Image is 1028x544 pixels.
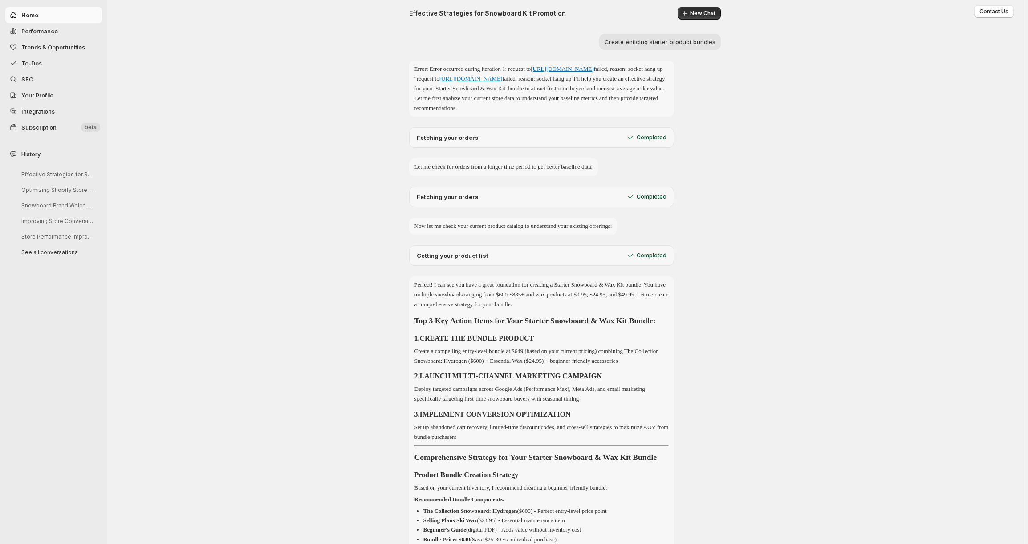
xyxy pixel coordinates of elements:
[14,167,99,181] button: Effective Strategies for Snowboard Kit Promotion
[21,76,33,83] span: SEO
[409,9,566,18] h2: Effective Strategies for Snowboard Kit Promotion
[423,507,517,514] strong: The Collection Snowboard: Hydrogen
[420,334,534,342] strong: CREATE THE BUNDLE PRODUCT
[690,10,715,17] span: New Chat
[5,39,102,55] button: Trends & Opportunities
[5,119,102,135] button: Subscription
[420,410,571,418] strong: IMPLEMENT CONVERSION OPTIMIZATION
[14,214,99,228] button: Improving Store Conversion Rates
[414,280,669,309] p: Perfect! I can see you have a great foundation for creating a Starter Snowboard & Wax Kit bundle....
[414,316,656,325] strong: Top 3 Key Action Items for Your Starter Snowboard & Wax Kit Bundle:
[414,332,669,344] h3: 1.
[21,108,55,115] span: Integrations
[14,199,99,212] button: Snowboard Brand Welcome Email Series
[979,8,1008,15] span: Contact Us
[5,87,102,103] a: Your Profile
[21,92,53,99] span: Your Profile
[637,134,666,141] p: Completed
[414,422,669,442] p: Set up abandoned cart recovery, limited-time discount codes, and cross-sell strategies to maximiz...
[414,221,612,231] p: Now let me check your current product catalog to understand your existing offerings:
[423,517,565,524] p: ($24.95) - Essential maintenance item
[414,471,519,479] strong: Product Bundle Creation Strategy
[414,370,669,382] h3: 2.
[423,507,607,514] p: ($600) - Perfect entry-level price point
[974,5,1014,18] button: Contact Us
[605,37,715,46] p: Create enticing starter product bundles
[423,517,477,524] strong: Selling Plans Ski Wax
[423,526,581,533] p: (digital PDF) - Adds value without inventory cost
[5,71,102,87] a: SEO
[414,346,669,366] p: Create a compelling entry-level bundle at $649 (based on your current pricing) combining The Coll...
[21,44,85,51] span: Trends & Opportunities
[85,124,97,131] span: beta
[414,453,657,462] strong: Comprehensive Strategy for Your Starter Snowboard & Wax Kit Bundle
[417,251,488,260] p: Getting your product list
[14,230,99,244] button: Store Performance Improvement Action Plan
[414,496,505,503] strong: Recommended Bundle Components:
[423,536,470,543] strong: Bundle Price: $649
[21,28,58,35] span: Performance
[14,183,99,197] button: Optimizing Shopify Store Page Speed
[14,245,99,259] button: See all conversations
[531,65,594,72] a: [URL][DOMAIN_NAME]
[420,372,602,380] strong: LAUNCH MULTI-CHANNEL MARKETING CAMPAIGN
[417,133,479,142] p: Fetching your orders
[678,7,721,20] button: New Chat
[5,103,102,119] a: Integrations
[5,7,102,23] button: Home
[21,124,57,131] span: Subscription
[414,162,593,172] p: Let me check for orders from a longer time period to get better baseline data:
[414,408,669,420] h3: 3.
[439,75,503,82] a: [URL][DOMAIN_NAME]
[637,252,666,259] p: Completed
[414,384,669,404] p: Deploy targeted campaigns across Google Ads (Performance Max), Meta Ads, and email marketing spec...
[5,55,102,71] button: To-Dos
[414,483,669,493] p: Based on your current inventory, I recommend creating a beginner-friendly bundle:
[423,536,557,543] p: (Save $25-30 vs individual purchase)
[21,60,42,67] span: To-Dos
[637,193,666,200] p: Completed
[423,526,466,533] strong: Beginner's Guide
[21,12,38,19] span: Home
[5,23,102,39] button: Performance
[21,150,41,158] span: History
[417,192,479,201] p: Fetching your orders
[414,64,669,113] p: Error: Error occurred during iteration 1: request to failed, reason: socket hang up "request to f...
